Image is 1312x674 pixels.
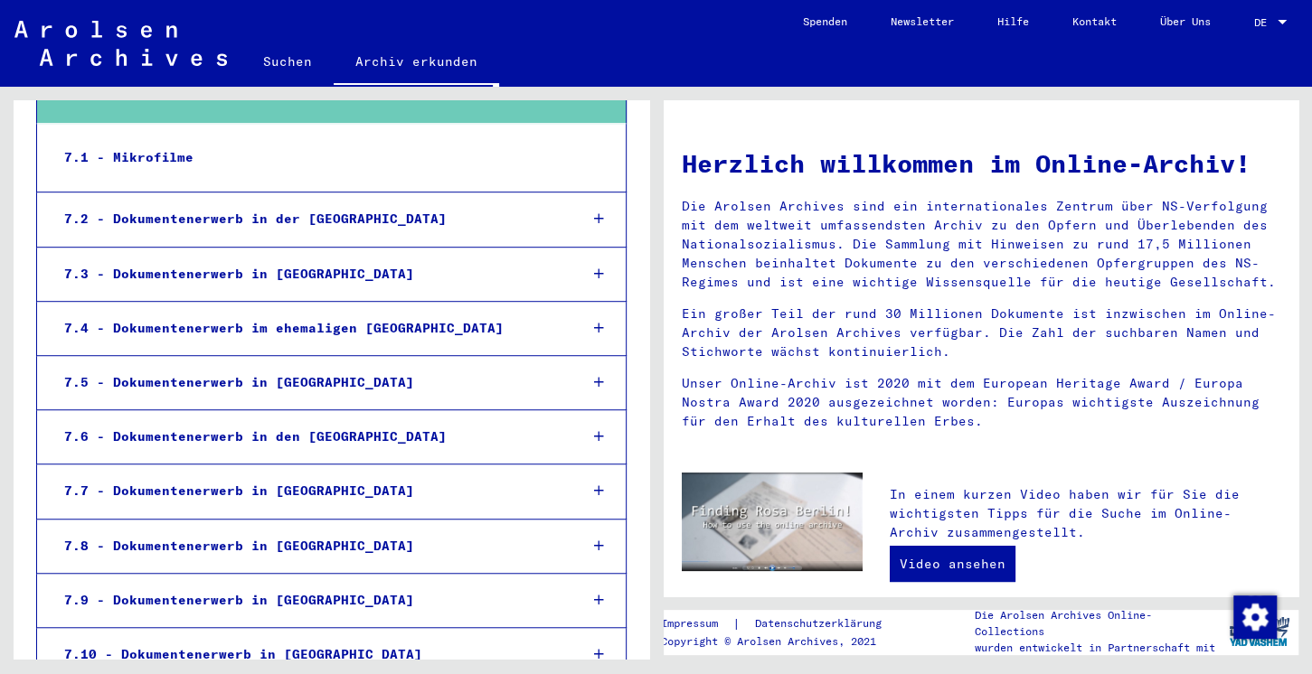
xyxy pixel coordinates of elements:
[241,40,334,83] a: Suchen
[51,365,562,400] div: 7.5 - Dokumentenerwerb in [GEOGRAPHIC_DATA]
[682,473,864,571] img: video.jpg
[51,257,562,292] div: 7.3 - Dokumentenerwerb in [GEOGRAPHIC_DATA]
[682,145,1281,183] h1: Herzlich willkommen im Online-Archiv!
[974,607,1219,640] p: Die Arolsen Archives Online-Collections
[890,546,1015,582] a: Video ansehen
[890,485,1280,542] p: In einem kurzen Video haben wir für Sie die wichtigsten Tipps für die Suche im Online-Archiv zusa...
[51,201,562,237] div: 7.2 - Dokumentenerwerb in der [GEOGRAPHIC_DATA]
[661,614,732,633] a: Impressum
[974,640,1219,656] p: wurden entwickelt in Partnerschaft mit
[51,140,562,175] div: 7.1 - Mikrofilme
[741,614,903,633] a: Datenschutzerklärung
[682,374,1281,431] p: Unser Online-Archiv ist 2020 mit dem European Heritage Award / Europa Nostra Award 2020 ausgezeic...
[682,304,1281,361] p: Ein großer Teil der rund 30 Millionen Dokumente ist inzwischen im Online-Archiv der Arolsen Archi...
[682,197,1281,292] p: Die Arolsen Archives sind ein internationales Zentrum über NS-Verfolgung mit dem weltweit umfasse...
[51,583,562,618] div: 7.9 - Dokumentenerwerb in [GEOGRAPHIC_DATA]
[1254,16,1274,29] span: DE
[1232,594,1276,638] div: Zustimmung ändern
[51,637,562,672] div: 7.10 - Dokumentenerwerb in [GEOGRAPHIC_DATA]
[51,311,562,346] div: 7.4 - Dokumentenerwerb im ehemaligen [GEOGRAPHIC_DATA]
[51,529,562,564] div: 7.8 - Dokumentenerwerb in [GEOGRAPHIC_DATA]
[661,614,903,633] div: |
[334,40,499,87] a: Archiv erkunden
[51,473,562,509] div: 7.7 - Dokumentenerwerb in [GEOGRAPHIC_DATA]
[14,21,227,66] img: Arolsen_neg.svg
[1233,595,1277,639] img: Zustimmung ändern
[661,633,903,650] p: Copyright © Arolsen Archives, 2021
[51,419,562,454] div: 7.6 - Dokumentenerwerb in den [GEOGRAPHIC_DATA]
[1225,609,1293,654] img: yv_logo.png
